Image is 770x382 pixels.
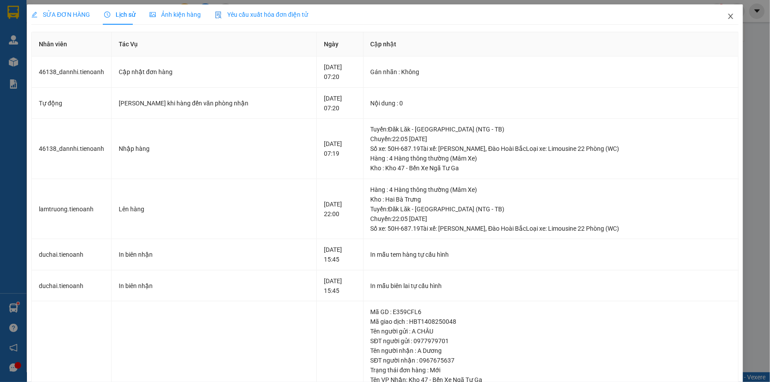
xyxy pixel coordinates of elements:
[119,67,309,77] div: Cập nhật đơn hàng
[112,32,317,56] th: Tác Vụ
[727,13,734,20] span: close
[371,204,731,233] div: Tuyến : Đăk Lăk - [GEOGRAPHIC_DATA] (NTG - TB) Chuyến: 22:05 [DATE] Số xe: 50H-687.19 Tài xế: [PE...
[32,270,112,302] td: duchai.tienoanh
[718,4,743,29] button: Close
[371,317,731,326] div: Mã giao dịch : HBT1408250048
[371,307,731,317] div: Mã GD : E359CFL6
[324,199,356,219] div: [DATE] 22:00
[324,139,356,158] div: [DATE] 07:19
[371,336,731,346] div: SĐT người gửi : 0977979701
[324,62,356,82] div: [DATE] 07:20
[371,154,731,163] div: Hàng : 4 Hàng thông thường (Mâm Xe)
[371,346,731,356] div: Tên người nhận : A Dương
[32,32,112,56] th: Nhân viên
[371,124,731,154] div: Tuyến : Đăk Lăk - [GEOGRAPHIC_DATA] (NTG - TB) Chuyến: 22:05 [DATE] Số xe: 50H-687.19 Tài xế: [PE...
[371,98,731,108] div: Nội dung : 0
[215,11,308,18] span: Yêu cầu xuất hóa đơn điện tử
[32,179,112,240] td: lamtruong.tienoanh
[371,356,731,365] div: SĐT người nhận : 0967675637
[119,281,309,291] div: In biên nhận
[371,326,731,336] div: Tên người gửi : A CHÂU
[31,11,90,18] span: SỬA ĐƠN HÀNG
[31,11,38,18] span: edit
[371,195,731,204] div: Kho : Hai Bà Trưng
[371,67,731,77] div: Gán nhãn : Không
[364,32,739,56] th: Cập nhật
[371,185,731,195] div: Hàng : 4 Hàng thông thường (Mâm Xe)
[119,144,309,154] div: Nhập hàng
[324,94,356,113] div: [DATE] 07:20
[371,281,731,291] div: In mẫu biên lai tự cấu hình
[32,239,112,270] td: duchai.tienoanh
[32,88,112,119] td: Tự động
[32,56,112,88] td: 46138_dannhi.tienoanh
[119,250,309,259] div: In biên nhận
[119,98,309,108] div: [PERSON_NAME] khi hàng đến văn phòng nhận
[215,11,222,19] img: icon
[104,11,135,18] span: Lịch sử
[119,204,309,214] div: Lên hàng
[324,245,356,264] div: [DATE] 15:45
[324,276,356,296] div: [DATE] 15:45
[317,32,363,56] th: Ngày
[371,250,731,259] div: In mẫu tem hàng tự cấu hình
[150,11,201,18] span: Ảnh kiện hàng
[371,163,731,173] div: Kho : Kho 47 - Bến Xe Ngã Tư Ga
[371,365,731,375] div: Trạng thái đơn hàng : Mới
[32,119,112,179] td: 46138_dannhi.tienoanh
[104,11,110,18] span: clock-circle
[150,11,156,18] span: picture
